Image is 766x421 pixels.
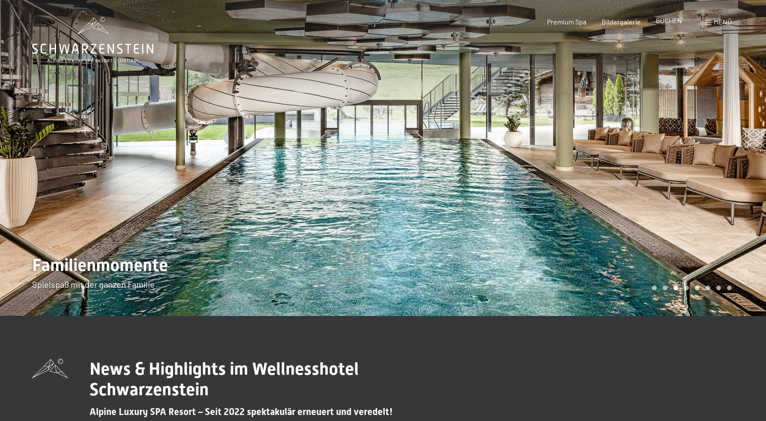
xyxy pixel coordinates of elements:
[695,286,700,290] div: Carousel Page 5
[663,286,667,290] div: Carousel Page 2
[90,406,393,417] span: Alpine Luxury SPA Resort – Seit 2022 spektakulär erneuert und veredelt!
[656,16,682,24] a: BUCHEN
[684,286,689,290] div: Carousel Page 4
[706,286,710,290] div: Carousel Page 6
[727,286,732,290] div: Carousel Page 8
[649,286,732,290] div: Carousel Pagination
[90,359,359,400] span: News & Highlights im Wellnesshotel Schwarzenstein
[652,286,657,290] div: Carousel Page 1
[602,18,641,26] a: Bildergalerie
[547,18,586,26] a: Premium Spa
[716,286,721,290] div: Carousel Page 7
[714,18,732,26] span: Menü
[673,286,678,290] div: Carousel Page 3 (Current Slide)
